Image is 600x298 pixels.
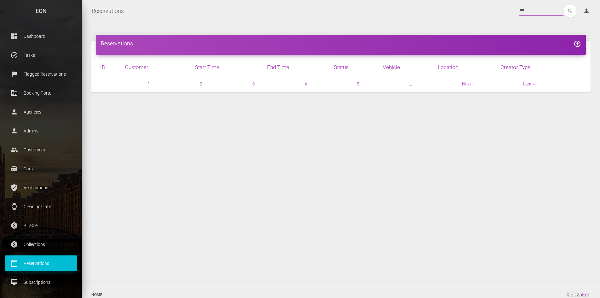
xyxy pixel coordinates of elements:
th: Vehicle [380,60,435,75]
i: add_circle_outline [574,40,581,48]
p: Tasks [9,50,72,60]
a: flag Flagged Reservations [5,66,77,82]
a: verified_user Verifications [5,180,77,196]
th: End Time [265,60,331,75]
a: task_alt Tasks [5,47,77,63]
a: dashboard Dashboard [5,28,77,44]
p: Admins [9,126,72,136]
p: Booking Portal [9,88,72,98]
p: Billable [9,221,72,230]
th: Status [331,60,380,75]
p: Cars [9,164,72,173]
th: Start Time [192,60,265,75]
a: Next › [462,81,473,86]
h4: Reservations [101,39,581,47]
a: corporate_fare Booking Portal [5,85,77,101]
p: Cleaning/Late [9,202,72,211]
a: Eon [582,292,591,298]
th: ID [98,60,123,75]
button: search [564,5,577,18]
a: paid Collections [5,237,77,252]
a: paid Billable [5,218,77,233]
p: Reservations [9,259,72,268]
nav: pager [98,80,584,88]
a: 2 [200,81,202,86]
p: Collections [9,240,72,249]
p: Customers [9,145,72,155]
i: person [583,8,590,14]
p: Subscriptions [9,278,72,287]
a: 3 [252,81,255,86]
a: Reservations [92,3,124,19]
a: 5 [357,81,359,86]
a: calendar_today Reservations [5,255,77,271]
th: Creator Type [498,60,584,75]
span: 1 [147,80,150,88]
a: 4 [305,81,307,86]
a: people Customers [5,142,77,158]
a: person [579,5,595,17]
a: card_membership Subscriptions [5,274,77,290]
a: watch Cleaning/Late [5,199,77,214]
p: Agencies [9,107,72,117]
p: Dashboard [9,32,72,41]
a: Last » [523,81,534,86]
a: drive_eta Cars [5,161,77,177]
th: Customer [123,60,192,75]
a: person Admins [5,123,77,139]
a: add_circle_outline [574,40,581,47]
a: person Agencies [5,104,77,120]
th: Location [435,60,498,75]
p: Verifications [9,183,72,192]
span: … [409,80,412,88]
p: Flagged Reservations [9,69,72,79]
